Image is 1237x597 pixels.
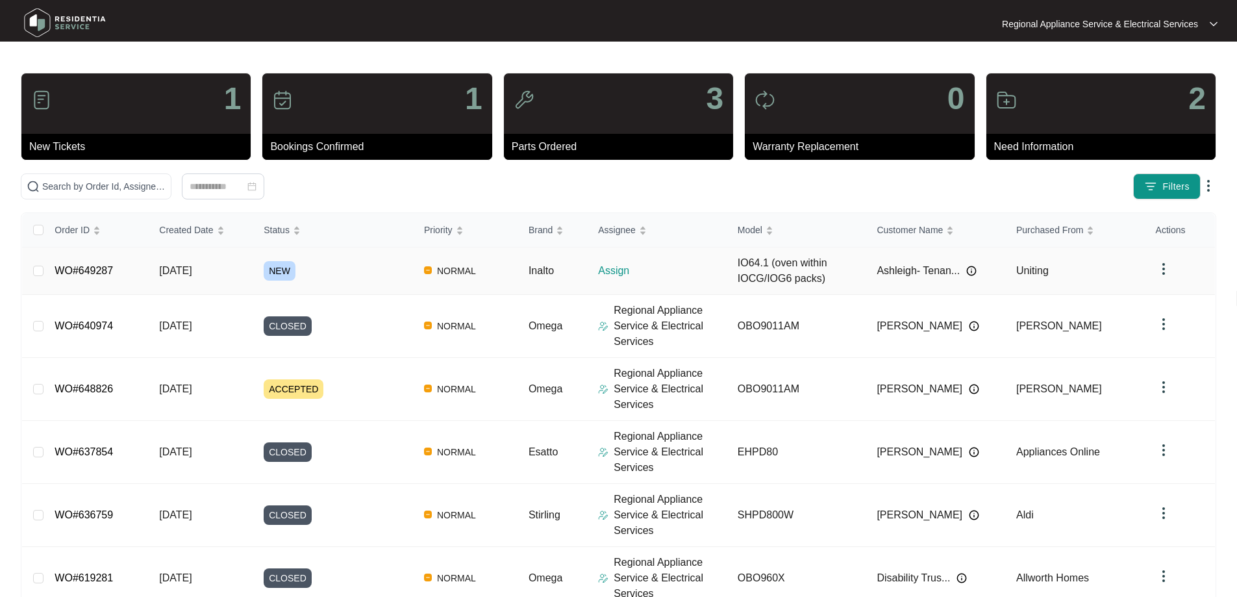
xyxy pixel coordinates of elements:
img: icon [272,90,293,110]
img: Vercel Logo [424,266,432,274]
p: 1 [465,83,482,114]
span: [DATE] [159,265,192,276]
span: Omega [529,383,562,394]
a: WO#648826 [55,383,113,394]
span: NORMAL [432,381,481,397]
th: Purchased From [1006,213,1145,248]
input: Search by Order Id, Assignee Name, Customer Name, Brand and Model [42,179,166,194]
td: OBO9011AM [727,295,867,358]
span: NORMAL [432,318,481,334]
span: [DATE] [159,383,192,394]
img: Vercel Logo [424,385,432,392]
td: OBO9011AM [727,358,867,421]
span: Allworth Homes [1016,572,1089,583]
span: NORMAL [432,263,481,279]
img: Assigner Icon [598,384,608,394]
span: Uniting [1016,265,1049,276]
span: Brand [529,223,553,237]
p: 0 [947,83,965,114]
a: WO#637854 [55,446,113,457]
th: Priority [414,213,518,248]
span: Created Date [159,223,213,237]
img: dropdown arrow [1156,316,1171,332]
img: Info icon [966,266,977,276]
span: Appliances Online [1016,446,1100,457]
img: icon [755,90,775,110]
span: NORMAL [432,507,481,523]
button: filter iconFilters [1133,173,1201,199]
span: [PERSON_NAME] [1016,383,1102,394]
th: Assignee [588,213,727,248]
span: CLOSED [264,316,312,336]
span: [DATE] [159,446,192,457]
th: Customer Name [866,213,1006,248]
p: Parts Ordered [512,139,733,155]
span: Aldi [1016,509,1034,520]
img: icon [514,90,534,110]
img: dropdown arrow [1156,505,1171,521]
span: CLOSED [264,505,312,525]
p: Regional Appliance Service & Electrical Services [614,429,727,476]
span: Customer Name [877,223,943,237]
p: Regional Appliance Service & Electrical Services [1002,18,1198,31]
img: dropdown arrow [1156,442,1171,458]
a: WO#619281 [55,572,113,583]
img: Assigner Icon [598,573,608,583]
span: Disability Trus... [877,570,950,586]
img: icon [31,90,52,110]
img: Assigner Icon [598,321,608,331]
span: Assignee [598,223,636,237]
span: [PERSON_NAME] [877,507,962,523]
p: 1 [224,83,242,114]
span: [PERSON_NAME] [877,318,962,334]
img: Info icon [969,510,979,520]
img: search-icon [27,180,40,193]
img: Assigner Icon [598,447,608,457]
img: icon [996,90,1017,110]
img: Assigner Icon [598,510,608,520]
span: Status [264,223,290,237]
span: Ashleigh- Tenan... [877,263,960,279]
th: Actions [1145,213,1215,248]
span: Order ID [55,223,90,237]
span: Omega [529,572,562,583]
img: Info icon [969,321,979,331]
img: Vercel Logo [424,322,432,329]
span: Stirling [529,509,560,520]
img: dropdown arrow [1156,261,1171,277]
span: Purchased From [1016,223,1083,237]
img: residentia service logo [19,3,110,42]
img: dropdown arrow [1210,21,1218,27]
th: Status [253,213,414,248]
span: [DATE] [159,320,192,331]
img: Vercel Logo [424,511,432,518]
p: Warranty Replacement [753,139,974,155]
p: Need Information [994,139,1216,155]
img: Info icon [969,447,979,457]
td: IO64.1 (oven within IOCG/IOG6 packs) [727,248,867,295]
span: Inalto [529,265,554,276]
img: Vercel Logo [424,574,432,581]
span: [DATE] [159,509,192,520]
th: Model [727,213,867,248]
img: dropdown arrow [1156,379,1171,395]
p: 3 [706,83,723,114]
p: Assign [598,263,727,279]
img: filter icon [1144,180,1157,193]
span: NORMAL [432,444,481,460]
span: [PERSON_NAME] [1016,320,1102,331]
span: Esatto [529,446,558,457]
span: CLOSED [264,568,312,588]
a: WO#649287 [55,265,113,276]
img: Vercel Logo [424,448,432,455]
img: dropdown arrow [1201,178,1216,194]
img: Info icon [969,384,979,394]
p: Regional Appliance Service & Electrical Services [614,492,727,539]
span: Filters [1162,180,1190,194]
th: Brand [518,213,588,248]
td: SHPD800W [727,484,867,547]
p: Regional Appliance Service & Electrical Services [614,303,727,349]
img: dropdown arrow [1156,568,1171,584]
img: Info icon [956,573,967,583]
th: Created Date [149,213,253,248]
